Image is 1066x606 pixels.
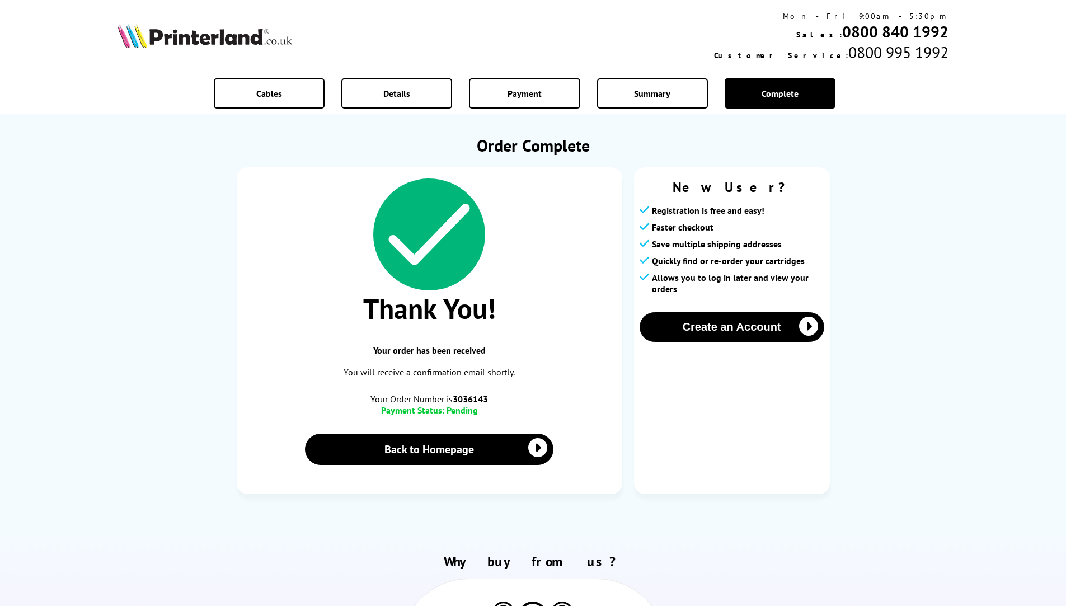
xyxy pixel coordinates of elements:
span: 0800 995 1992 [848,42,948,63]
button: Create an Account [640,312,824,342]
span: Complete [762,88,799,99]
div: Mon - Fri 9:00am - 5:30pm [714,11,948,21]
span: Your Order Number is [248,393,611,405]
img: Printerland Logo [118,24,292,48]
span: Thank You! [248,290,611,327]
span: Registration is free and easy! [652,205,764,216]
h1: Order Complete [237,134,830,156]
h2: Why buy from us? [118,553,949,570]
b: 3036143 [453,393,488,405]
a: Back to Homepage [305,434,554,465]
span: Your order has been received [248,345,611,356]
span: Payment Status: [381,405,444,416]
span: Cables [256,88,282,99]
span: Details [383,88,410,99]
a: 0800 840 1992 [842,21,948,42]
span: Summary [634,88,670,99]
span: Quickly find or re-order your cartridges [652,255,805,266]
span: Customer Service: [714,50,848,60]
span: Pending [447,405,478,416]
span: Faster checkout [652,222,713,233]
span: Payment [508,88,542,99]
span: Allows you to log in later and view your orders [652,272,824,294]
span: Save multiple shipping addresses [652,238,782,250]
span: Sales: [796,30,842,40]
span: New User? [640,178,824,196]
p: You will receive a confirmation email shortly. [248,365,611,380]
